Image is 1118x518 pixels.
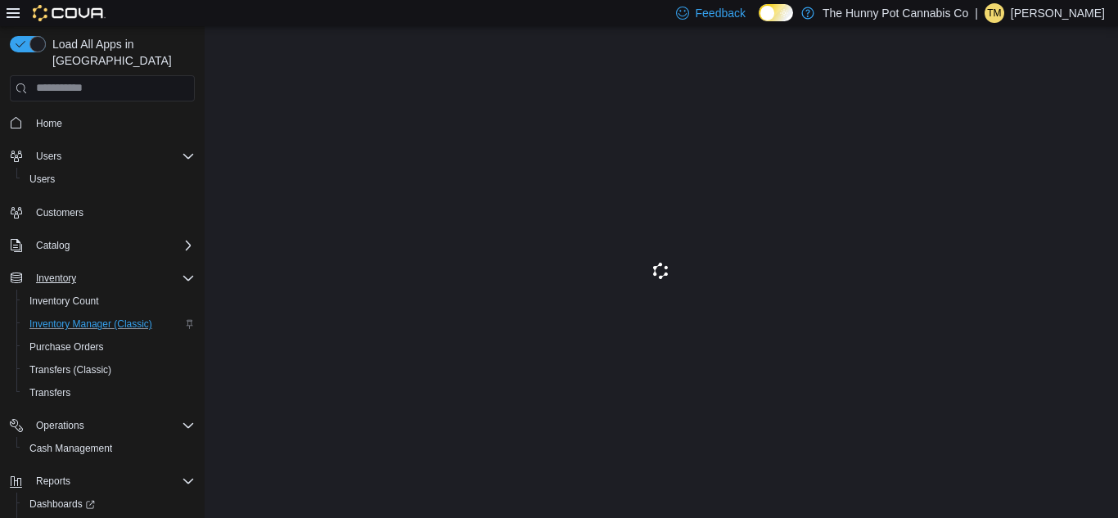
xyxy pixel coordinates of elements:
[29,471,77,491] button: Reports
[3,145,201,168] button: Users
[29,318,152,331] span: Inventory Manager (Classic)
[23,383,77,403] a: Transfers
[29,113,195,133] span: Home
[23,360,118,380] a: Transfers (Classic)
[23,314,159,334] a: Inventory Manager (Classic)
[29,295,99,308] span: Inventory Count
[29,363,111,376] span: Transfers (Classic)
[987,3,1001,23] span: TM
[759,4,793,21] input: Dark Mode
[3,234,201,257] button: Catalog
[16,493,201,516] a: Dashboards
[16,336,201,358] button: Purchase Orders
[23,291,106,311] a: Inventory Count
[3,200,201,224] button: Customers
[16,290,201,313] button: Inventory Count
[29,146,195,166] span: Users
[33,5,106,21] img: Cova
[36,272,76,285] span: Inventory
[36,117,62,130] span: Home
[36,475,70,488] span: Reports
[23,291,195,311] span: Inventory Count
[16,437,201,460] button: Cash Management
[759,21,760,22] span: Dark Mode
[696,5,746,21] span: Feedback
[29,416,91,435] button: Operations
[23,383,195,403] span: Transfers
[29,236,195,255] span: Catalog
[29,416,195,435] span: Operations
[16,313,201,336] button: Inventory Manager (Classic)
[23,439,119,458] a: Cash Management
[29,340,104,354] span: Purchase Orders
[29,268,195,288] span: Inventory
[3,111,201,135] button: Home
[3,470,201,493] button: Reports
[29,202,195,223] span: Customers
[23,169,61,189] a: Users
[29,146,68,166] button: Users
[46,36,195,69] span: Load All Apps in [GEOGRAPHIC_DATA]
[1011,3,1105,23] p: [PERSON_NAME]
[16,381,201,404] button: Transfers
[23,169,195,189] span: Users
[16,168,201,191] button: Users
[823,3,968,23] p: The Hunny Pot Cannabis Co
[23,360,195,380] span: Transfers (Classic)
[29,498,95,511] span: Dashboards
[29,442,112,455] span: Cash Management
[29,236,76,255] button: Catalog
[29,471,195,491] span: Reports
[36,239,70,252] span: Catalog
[36,419,84,432] span: Operations
[29,173,55,186] span: Users
[23,494,101,514] a: Dashboards
[29,268,83,288] button: Inventory
[29,203,90,223] a: Customers
[23,337,195,357] span: Purchase Orders
[3,414,201,437] button: Operations
[23,494,195,514] span: Dashboards
[23,337,110,357] a: Purchase Orders
[36,150,61,163] span: Users
[23,314,195,334] span: Inventory Manager (Classic)
[23,439,195,458] span: Cash Management
[29,114,69,133] a: Home
[16,358,201,381] button: Transfers (Classic)
[975,3,978,23] p: |
[985,3,1004,23] div: Teah Merrington
[29,386,70,399] span: Transfers
[3,267,201,290] button: Inventory
[36,206,83,219] span: Customers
